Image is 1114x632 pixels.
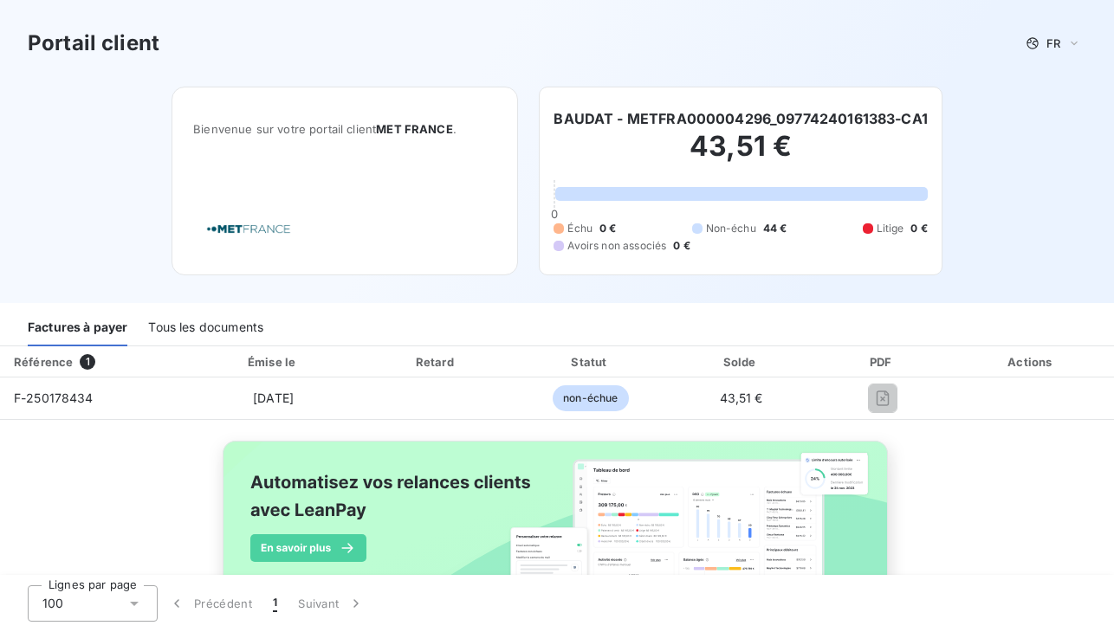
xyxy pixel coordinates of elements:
[1046,36,1060,50] span: FR
[288,585,375,622] button: Suivant
[567,238,666,254] span: Avoirs non associés
[148,310,263,346] div: Tous les documents
[877,221,904,236] span: Litige
[42,595,63,612] span: 100
[193,204,304,254] img: Company logo
[253,390,294,405] span: [DATE]
[551,207,558,221] span: 0
[376,122,453,136] span: MET FRANCE
[518,353,664,371] div: Statut
[763,221,787,236] span: 44 €
[362,353,511,371] div: Retard
[193,122,496,136] span: Bienvenue sur votre portail client .
[599,221,616,236] span: 0 €
[273,595,277,612] span: 1
[14,355,73,369] div: Référence
[670,353,813,371] div: Solde
[192,353,355,371] div: Émise le
[553,385,628,411] span: non-échue
[706,221,756,236] span: Non-échu
[953,353,1111,371] div: Actions
[819,353,945,371] div: PDF
[567,221,593,236] span: Échu
[28,310,127,346] div: Factures à payer
[720,390,763,405] span: 43,51 €
[262,585,288,622] button: 1
[910,221,927,236] span: 0 €
[28,28,159,59] h3: Portail client
[554,108,927,129] h6: BAUDAT - METFRA000004296_09774240161383-CA1
[80,354,95,370] span: 1
[158,585,262,622] button: Précédent
[554,129,927,181] h2: 43,51 €
[673,238,690,254] span: 0 €
[14,390,94,405] span: F-250178434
